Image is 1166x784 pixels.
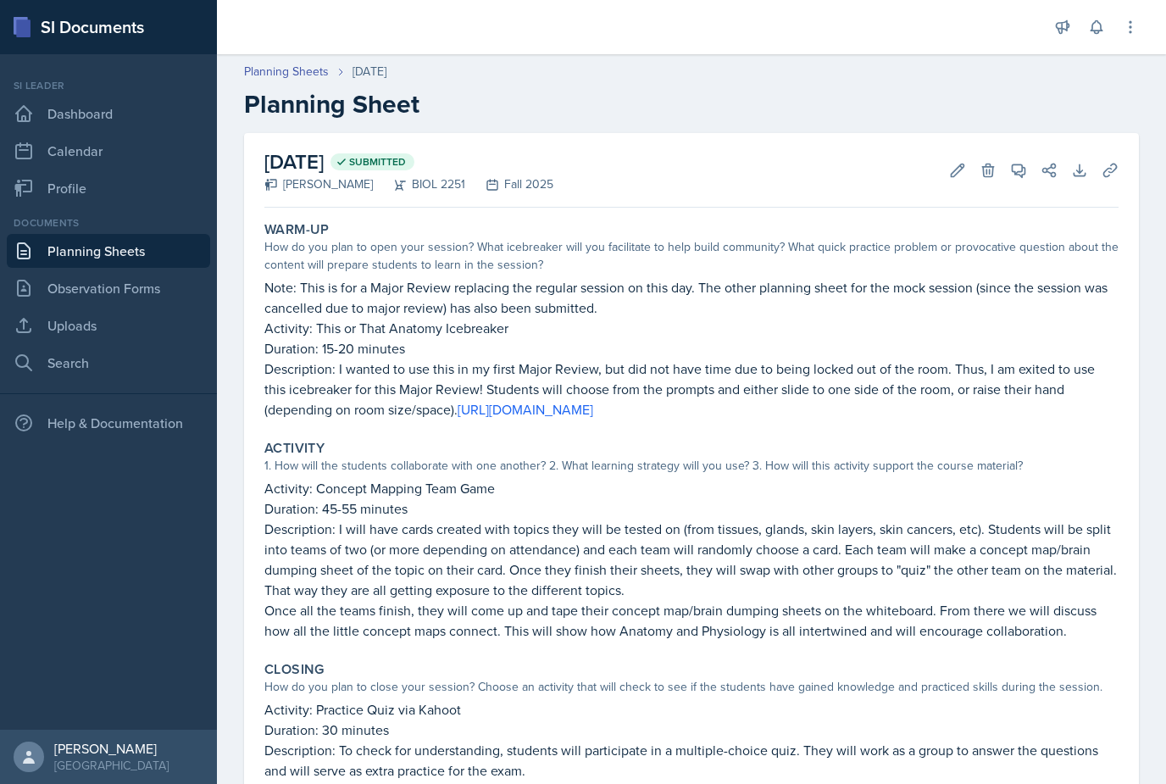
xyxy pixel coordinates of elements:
div: BIOL 2251 [373,175,465,193]
div: Fall 2025 [465,175,553,193]
p: Activity: Concept Mapping Team Game [264,478,1119,498]
div: Si leader [7,78,210,93]
div: [PERSON_NAME] [264,175,373,193]
div: How do you plan to open your session? What icebreaker will you facilitate to help build community... [264,238,1119,274]
div: [GEOGRAPHIC_DATA] [54,757,169,774]
a: Observation Forms [7,271,210,305]
div: How do you plan to close your session? Choose an activity that will check to see if the students ... [264,678,1119,696]
a: [URL][DOMAIN_NAME] [458,400,593,419]
a: Dashboard [7,97,210,131]
a: Calendar [7,134,210,168]
p: Description: I will have cards created with topics they will be tested on (from tissues, glands, ... [264,519,1119,600]
label: Warm-Up [264,221,330,238]
label: Closing [264,661,325,678]
h2: [DATE] [264,147,553,177]
div: 1. How will the students collaborate with one another? 2. What learning strategy will you use? 3.... [264,457,1119,475]
div: Help & Documentation [7,406,210,440]
p: Once all the teams finish, they will come up and tape their concept map/brain dumping sheets on t... [264,600,1119,641]
p: Note: This is for a Major Review replacing the regular session on this day. The other planning sh... [264,277,1119,318]
p: Duration: 15-20 minutes [264,338,1119,359]
span: Submitted [349,155,406,169]
div: [DATE] [353,63,386,81]
p: Description: To check for understanding, students will participate in a multiple-choice quiz. The... [264,740,1119,781]
div: Documents [7,215,210,231]
a: Profile [7,171,210,205]
a: Planning Sheets [244,63,329,81]
div: [PERSON_NAME] [54,740,169,757]
p: Description: I wanted to use this in my first Major Review, but did not have time due to being lo... [264,359,1119,420]
p: Activity: Practice Quiz via Kahoot [264,699,1119,720]
p: Duration: 30 minutes [264,720,1119,740]
h2: Planning Sheet [244,89,1139,120]
a: Planning Sheets [7,234,210,268]
a: Search [7,346,210,380]
label: Activity [264,440,325,457]
p: Activity: This or That Anatomy Icebreaker [264,318,1119,338]
a: Uploads [7,309,210,342]
p: Duration: 45-55 minutes [264,498,1119,519]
